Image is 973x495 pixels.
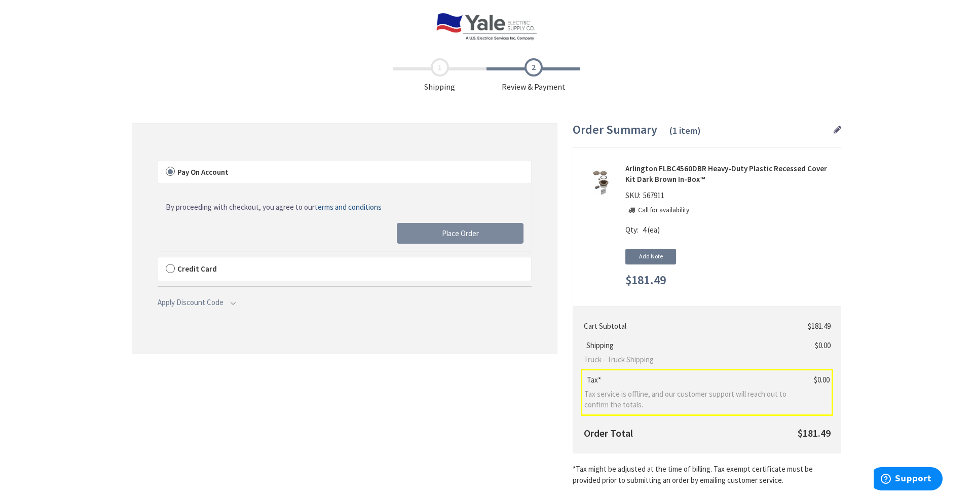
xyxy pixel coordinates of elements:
strong: Arlington FLBC4560DBR Heavy-Duty Plastic Recessed Cover Kit Dark Brown In-Box™ [625,163,833,185]
button: Place Order [397,223,523,244]
a: By proceeding with checkout, you agree to ourterms and conditions [166,202,382,212]
span: $0.00 [815,340,831,350]
img: Arlington FLBC4560DBR Heavy-Duty Plastic Recessed Cover Kit Dark Brown In-Box™ [585,167,616,199]
span: $181.49 [798,427,831,439]
span: Shipping [393,58,486,93]
span: Qty [625,225,637,235]
span: By proceeding with checkout, you agree to our [166,202,382,212]
span: Truck - Truck Shipping [584,354,790,365]
div: SKU: [625,190,667,204]
span: Credit Card [177,264,217,274]
th: Cart Subtotal [582,317,794,335]
span: (1 item) [669,125,701,136]
span: Place Order [442,229,479,238]
span: (ea) [648,225,660,235]
strong: Order Total [584,427,633,439]
span: Shipping [584,340,616,350]
span: 4 [643,225,646,235]
span: 567911 [641,191,667,200]
span: Review & Payment [486,58,580,93]
span: Tax service is offline, and our customer support will reach out to confirm the totals. [584,389,790,410]
span: Order Summary [573,122,657,137]
span: Apply Discount Code [158,297,223,307]
span: terms and conditions [315,202,382,212]
span: $181.49 [625,274,666,287]
: *Tax might be adjusted at the time of billing. Tax exempt certificate must be provided prior to s... [573,464,841,485]
p: Call for availability [638,206,689,215]
span: Pay On Account [177,167,229,177]
span: $0.00 [814,375,830,385]
iframe: Opens a widget where you can find more information [874,467,943,492]
img: Yale Electric Supply Co. [436,13,537,41]
span: $181.49 [808,321,831,331]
